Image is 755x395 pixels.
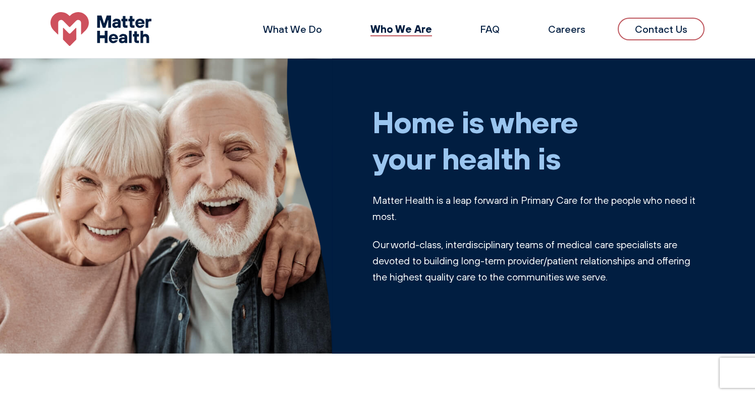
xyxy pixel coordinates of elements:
a: Careers [548,23,585,35]
p: Our world-class, interdisciplinary teams of medical care specialists are devoted to building long... [372,237,705,285]
a: Who We Are [370,22,432,35]
h1: Home is where your health is [372,103,705,176]
a: FAQ [480,23,500,35]
a: What We Do [263,23,322,35]
a: Contact Us [618,18,705,40]
p: Matter Health is a leap forward in Primary Care for the people who need it most. [372,192,705,224]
